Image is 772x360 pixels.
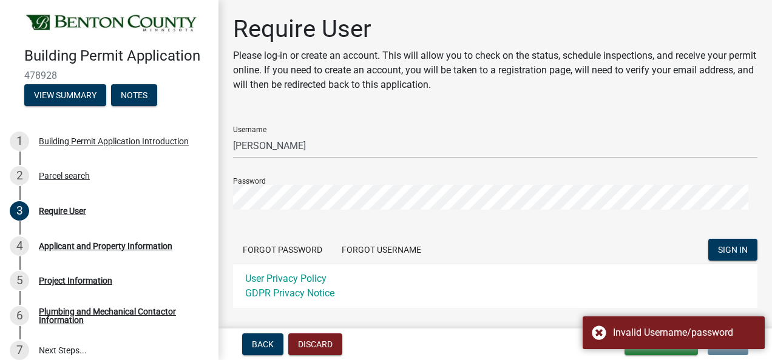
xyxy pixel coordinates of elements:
[24,13,199,35] img: Benton County, Minnesota
[10,236,29,256] div: 4
[245,287,334,299] a: GDPR Privacy Notice
[288,333,342,355] button: Discard
[242,333,283,355] button: Back
[39,207,86,215] div: Require User
[245,273,327,284] a: User Privacy Policy
[39,276,112,285] div: Project Information
[233,239,332,261] button: Forgot Password
[10,201,29,221] div: 3
[233,15,757,44] h1: Require User
[39,137,189,145] div: Building Permit Application Introduction
[24,70,194,81] span: 478928
[718,245,748,255] span: SIGN IN
[111,91,157,101] wm-modal-confirm: Notes
[24,91,106,101] wm-modal-confirm: Summary
[10,341,29,360] div: 7
[39,307,199,324] div: Plumbing and Mechanical Contactor Information
[10,271,29,290] div: 5
[24,47,209,65] h4: Building Permit Application
[708,239,757,261] button: SIGN IN
[332,239,431,261] button: Forgot Username
[233,319,757,343] a: SIGNUP
[39,242,172,250] div: Applicant and Property Information
[111,84,157,106] button: Notes
[233,48,757,92] p: Please log-in or create an account. This will allow you to check on the status, schedule inspecti...
[10,306,29,325] div: 6
[10,132,29,151] div: 1
[39,172,90,180] div: Parcel search
[613,325,756,340] div: Invalid Username/password
[10,166,29,185] div: 2
[24,84,106,106] button: View Summary
[252,339,274,349] span: Back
